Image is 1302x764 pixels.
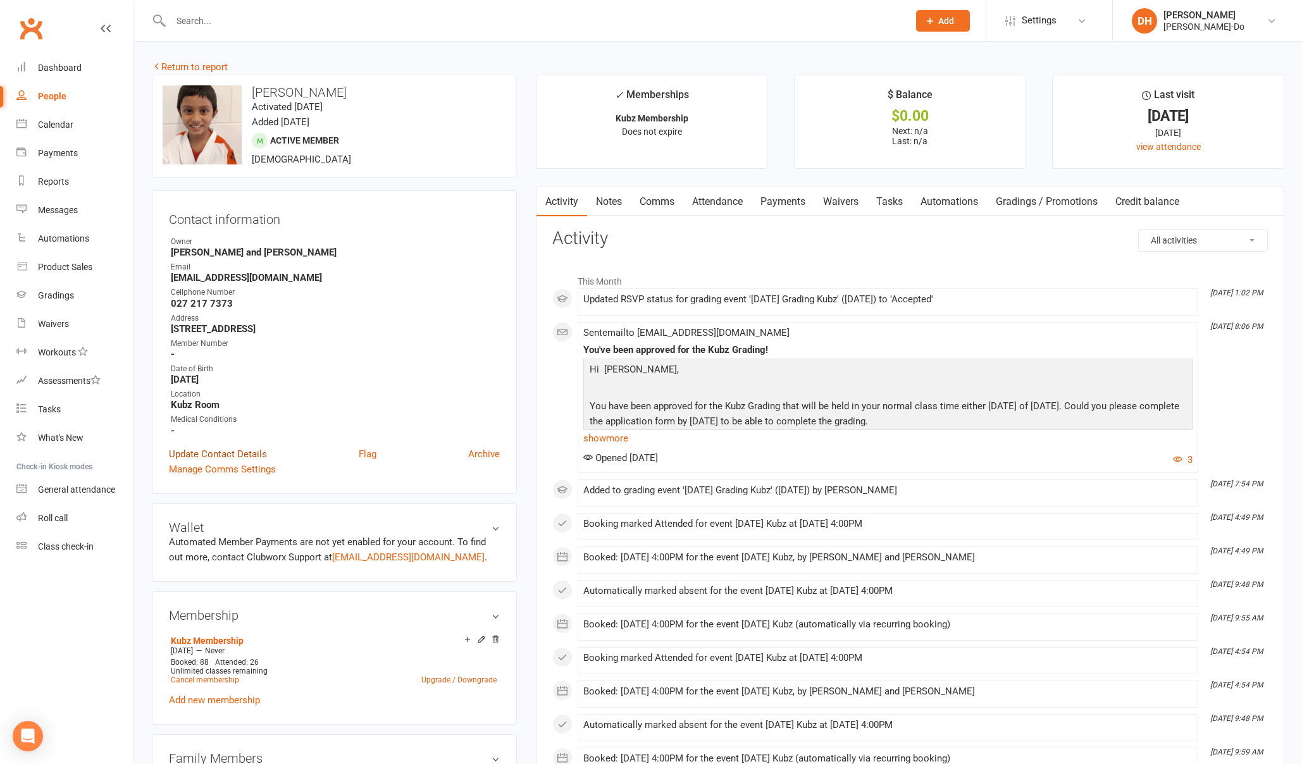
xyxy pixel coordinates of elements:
div: Assessments [38,376,101,386]
div: General attendance [38,484,115,495]
div: Product Sales [38,262,92,272]
strong: Kubz Room [171,399,500,410]
a: General attendance kiosk mode [16,476,133,504]
strong: 027 217 7373 [171,298,500,309]
strong: - [171,348,500,360]
a: Automations [912,187,987,216]
div: Memberships [615,87,689,110]
a: Reports [16,168,133,196]
div: DH [1132,8,1157,34]
span: Opened [DATE] [583,452,658,464]
div: Payments [38,148,78,158]
a: view attendance [1136,142,1201,152]
a: Notes [587,187,631,216]
a: show more [583,429,1193,447]
div: Roll call [38,513,68,523]
button: Add [916,10,970,32]
a: Return to report [152,61,228,73]
span: Booked: 88 [171,658,209,667]
time: Added [DATE] [252,116,309,128]
div: Open Intercom Messenger [13,721,43,751]
a: Manage Comms Settings [169,462,276,477]
div: Booking marked Attended for event [DATE] Kubz at [DATE] 4:00PM [583,519,1193,529]
div: Owner [171,236,500,248]
span: Attended: 26 [215,658,259,667]
p: Hi [PERSON_NAME], [586,362,1189,380]
div: Calendar [38,120,73,130]
span: Add [938,16,954,26]
div: [PERSON_NAME]-Do [1163,21,1244,32]
a: [EMAIL_ADDRESS][DOMAIN_NAME] [332,551,485,563]
a: Attendance [683,187,752,216]
div: Booked: [DATE] 4:00PM for the event [DATE] Kubz (automatically via recurring booking) [583,753,1193,764]
a: Activity [536,187,587,216]
div: Gradings [38,290,74,300]
strong: [STREET_ADDRESS] [171,323,500,335]
div: Address [171,312,500,324]
a: People [16,82,133,111]
div: Booked: [DATE] 4:00PM for the event [DATE] Kubz (automatically via recurring booking) [583,619,1193,630]
span: [DEMOGRAPHIC_DATA] [252,154,351,165]
div: Last visit [1142,87,1194,109]
a: Automations [16,225,133,253]
img: image1747022570.png [163,85,242,164]
div: Location [171,388,500,400]
a: Flag [359,447,376,462]
strong: [PERSON_NAME] and [PERSON_NAME] [171,247,500,258]
button: 3 [1173,452,1193,467]
a: Roll call [16,504,133,533]
div: Reports [38,176,69,187]
i: [DATE] 7:54 PM [1210,479,1263,488]
i: [DATE] 9:55 AM [1210,613,1263,622]
span: [DATE] [171,646,193,655]
div: Automatically marked absent for the event [DATE] Kubz at [DATE] 4:00PM [583,720,1193,730]
a: Payments [752,187,814,216]
strong: [EMAIL_ADDRESS][DOMAIN_NAME] [171,272,500,283]
a: Gradings / Promotions [987,187,1107,216]
a: Kubz Membership [171,636,244,646]
div: Email [171,261,500,273]
div: — [168,646,500,656]
a: Credit balance [1107,187,1188,216]
div: Dashboard [38,63,82,73]
a: Upgrade / Downgrade [421,675,497,684]
p: Next: n/a Last: n/a [806,126,1014,146]
div: Booking marked Attended for event [DATE] Kubz at [DATE] 4:00PM [583,653,1193,663]
a: Add new membership [169,694,260,706]
p: You have been approved for the Kubz Grading that will be held in your normal class time either [D... [586,398,1189,432]
span: Sent email to [EMAIL_ADDRESS][DOMAIN_NAME] [583,327,790,338]
i: [DATE] 4:54 PM [1210,681,1263,689]
strong: [DATE] [171,374,500,385]
div: Class check-in [38,541,94,551]
div: Member Number [171,338,500,350]
a: Payments [16,139,133,168]
strong: - [171,425,500,436]
i: [DATE] 8:06 PM [1210,322,1263,331]
h3: Membership [169,608,500,622]
span: Never [205,646,225,655]
div: Medical Conditions [171,414,500,426]
span: Unlimited classes remaining [171,667,268,675]
strong: Kubz Membership [616,113,688,123]
a: What's New [16,424,133,452]
i: ✓ [615,89,623,101]
div: $0.00 [806,109,1014,123]
div: Added to grading event '[DATE] Grading Kubz' ([DATE]) by [PERSON_NAME] [583,485,1193,496]
div: Date of Birth [171,363,500,375]
div: Booked: [DATE] 4:00PM for the event [DATE] Kubz, by [PERSON_NAME] and [PERSON_NAME] [583,552,1193,563]
a: Gradings [16,281,133,310]
div: Updated RSVP status for grading event '[DATE] Grading Kubz' ([DATE]) to 'Accepted' [583,294,1193,305]
a: Cancel membership [171,675,239,684]
a: Clubworx [15,13,47,44]
h3: Contact information [169,207,500,226]
a: Dashboard [16,54,133,82]
div: Automations [38,233,89,243]
div: [DATE] [1064,126,1272,140]
a: Messages [16,196,133,225]
input: Search... [167,12,900,30]
div: People [38,91,66,101]
a: Tasks [16,395,133,424]
h3: [PERSON_NAME] [163,85,506,99]
div: Tasks [38,404,61,414]
h3: Wallet [169,521,500,534]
